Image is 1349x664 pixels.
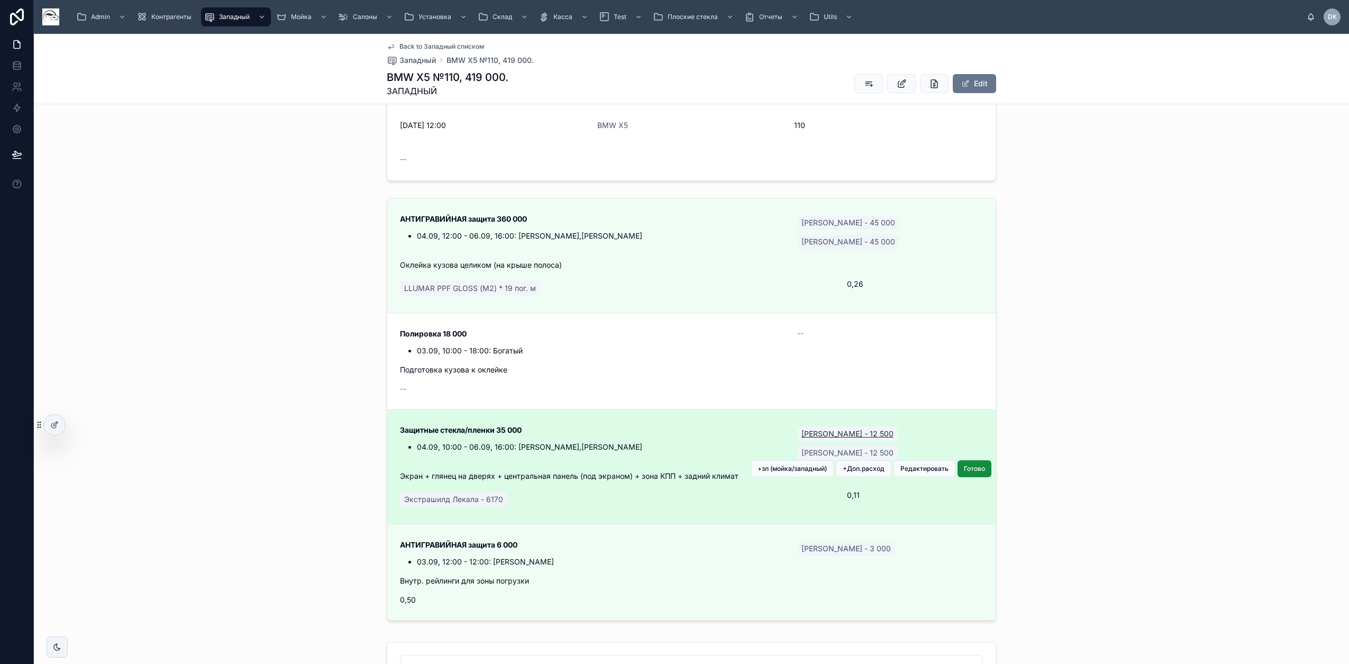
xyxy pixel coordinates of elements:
[801,237,895,247] span: [PERSON_NAME] - 45 000
[417,345,785,356] li: 03.09, 10:00 - 18:00: Богатый
[273,7,333,26] a: Мойка
[797,426,898,441] a: [PERSON_NAME] - 12 500
[801,543,891,554] span: [PERSON_NAME] - 3 000
[353,13,377,21] span: Салоны
[964,465,985,473] span: Готово
[843,465,885,473] span: +Доп.расход
[400,260,983,270] span: Оклейка кузова целиком (на крыше полоса)
[553,13,572,21] span: Касса
[387,55,436,66] a: Западный
[400,120,589,131] span: [DATE] 12:00
[201,7,271,26] a: Западный
[806,7,858,26] a: Utils
[417,231,785,241] li: 04.09, 12:00 - 06.09, 16:00: [PERSON_NAME],[PERSON_NAME]
[475,7,533,26] a: Склад
[400,154,406,165] span: --
[400,492,507,507] a: Экстрашилд Лекала - 6170
[797,234,899,249] a: [PERSON_NAME] - 45 000
[151,13,192,21] span: Контрагенты
[387,42,484,51] a: Back to Западный списком
[741,7,804,26] a: Отчеты
[797,445,898,460] a: [PERSON_NAME] - 12 500
[614,13,626,21] span: Test
[400,214,527,223] strong: АНТИГРАВИЙНАЯ защита 360 000
[387,313,996,409] a: Полировка 18 00003.09, 10:00 - 18:00: Богатый--Подготовка кузова к оклейке--
[668,13,718,21] span: Плоские стекла
[417,442,785,452] li: 04.09, 10:00 - 06.09, 16:00: [PERSON_NAME],[PERSON_NAME]
[400,281,540,296] a: LLUMAR PPF GLOSS (М2) * 19 пог. м
[759,13,782,21] span: Отчеты
[824,13,837,21] span: Utils
[758,465,827,473] span: +зп (мойка/западный)
[400,329,467,338] strong: Полировка 18 000
[797,541,895,556] a: [PERSON_NAME] - 3 000
[133,7,199,26] a: Контрагенты
[801,217,895,228] span: [PERSON_NAME] - 45 000
[400,576,983,586] span: Внутр. рейлинги для зоны погрузки
[535,7,594,26] a: Касса
[493,13,512,21] span: Склад
[1328,13,1337,21] span: DK
[801,429,894,439] span: [PERSON_NAME] - 12 500
[91,13,110,21] span: Admin
[797,215,899,230] a: [PERSON_NAME] - 45 000
[404,494,503,505] span: Экстрашилд Лекала - 6170
[900,465,949,473] span: Редактировать
[404,283,536,294] span: LLUMAR PPF GLOSS (М2) * 19 пог. м
[794,120,983,131] span: 110
[847,490,983,501] span: 0,11
[418,13,451,21] span: Установка
[387,70,508,85] h1: BMW X5 №110, 419 000.
[650,7,739,26] a: Плоские стекла
[958,460,991,477] button: Готово
[953,74,996,93] button: Edit
[400,425,522,434] strong: Защитные стекла/пленки 35 000
[335,7,398,26] a: Салоны
[446,55,534,66] a: BMW X5 №110, 419 000.
[801,448,894,458] span: [PERSON_NAME] - 12 500
[597,120,628,131] a: BMW X5
[387,409,996,524] a: Защитные стекла/пленки 35 00004.09, 10:00 - 06.09, 16:00: [PERSON_NAME],[PERSON_NAME][PERSON_NAME...
[400,540,517,549] strong: АНТИГРАВИЙНАЯ защита 6 000
[387,524,996,620] a: АНТИГРАВИЙНАЯ защита 6 00003.09, 12:00 - 12:00: [PERSON_NAME][PERSON_NAME] - 3 000Внутр. рейлинги...
[400,365,983,375] span: Подготовка кузова к оклейке
[387,198,996,313] a: АНТИГРАВИЙНАЯ защита 360 00004.09, 12:00 - 06.09, 16:00: [PERSON_NAME],[PERSON_NAME][PERSON_NAME]...
[836,460,891,477] button: +Доп.расход
[400,384,406,394] span: --
[894,460,955,477] button: Редактировать
[387,85,508,97] span: ЗАПАДНЫЙ
[400,471,983,481] span: Экран + глянец на дверях + центральная панель (под экраном) + зона КПП + задний климат
[400,7,472,26] a: Установка
[847,279,983,289] span: 0,26
[797,328,804,339] span: --
[42,8,59,25] img: App logo
[399,55,436,66] span: Западный
[596,7,648,26] a: Test
[291,13,312,21] span: Мойка
[417,557,785,567] li: 03.09, 12:00 - 12:00: [PERSON_NAME]
[400,595,536,605] span: 0,50
[751,460,834,477] button: +зп (мойка/западный)
[399,42,484,51] span: Back to Западный списком
[73,7,131,26] a: Admin
[68,5,1307,29] div: scrollable content
[219,13,250,21] span: Западный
